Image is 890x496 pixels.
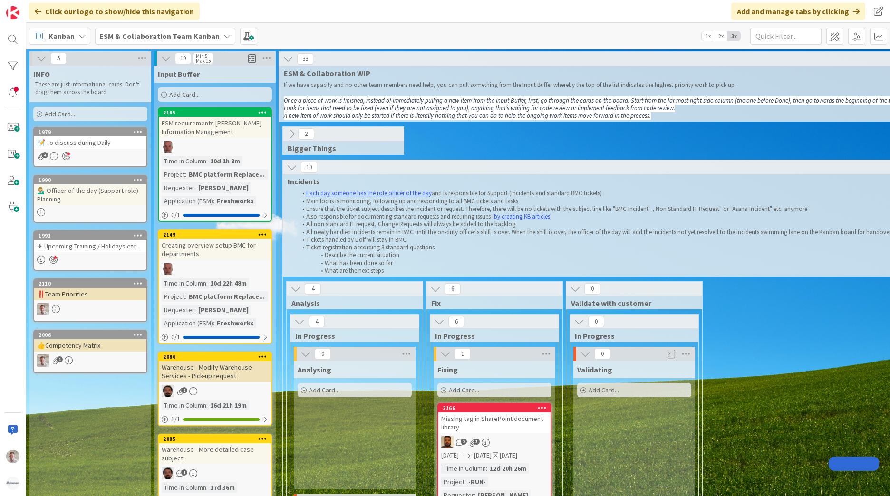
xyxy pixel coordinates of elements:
[42,152,48,158] span: 4
[588,316,604,327] span: 0
[57,356,63,362] span: 1
[34,288,146,300] div: ‼️Team Priorities
[214,196,256,206] div: Freshworks
[309,386,339,394] span: Add Card...
[181,387,187,393] span: 2
[6,450,19,463] img: Rd
[34,240,146,252] div: ✈ Upcoming Training / Holidays etc.
[34,354,146,367] div: Rd
[486,463,487,474] span: :
[461,439,467,445] span: 2
[208,482,237,493] div: 17d 36m
[186,291,267,302] div: BMC platform Replace...
[159,108,271,117] div: 2185
[34,176,146,184] div: 1990
[715,31,727,41] span: 2x
[34,331,146,352] div: 2006👍Competency Matrix
[702,31,715,41] span: 1x
[494,212,550,220] a: by creating KB articles
[34,303,146,315] div: Rd
[438,404,551,412] div: 2166
[159,239,271,260] div: Creating overview setup BMC for departments
[284,104,675,112] em: Look for items that need to be fixed (even if they are not assigned to you), anything that’s wait...
[474,450,492,460] span: [DATE]
[171,414,180,424] span: 1 / 1
[214,318,256,328] div: Freshworks
[34,231,146,240] div: 1991
[441,450,459,460] span: [DATE]
[29,3,200,20] div: Click our logo to show/hide this navigation
[448,316,464,327] span: 6
[438,404,551,433] div: 2166Missing tag in SharePoint document library
[34,184,146,205] div: 💁🏼‍♂️ Officer of the day (Support role) Planning
[301,162,317,173] span: 10
[297,53,313,65] span: 33
[438,412,551,433] div: Missing tag in SharePoint document library
[162,400,206,410] div: Time in Column
[206,278,208,288] span: :
[185,169,186,180] span: :
[464,477,466,487] span: :
[194,182,196,193] span: :
[159,230,271,260] div: 2149Creating overview setup BMC for departments
[750,28,822,45] input: Quick Filter...
[206,482,208,493] span: :
[50,53,67,64] span: 5
[159,385,271,397] div: AC
[159,435,271,443] div: 2085
[315,348,331,360] span: 0
[449,386,479,394] span: Add Card...
[159,361,271,382] div: Warehouse - Modify Warehouse Services - Pick-up request
[206,156,208,166] span: :
[213,196,214,206] span: :
[196,58,211,63] div: Max 15
[305,283,321,295] span: 4
[213,318,214,328] span: :
[39,280,146,287] div: 2110
[34,136,146,149] div: 📝 To discuss during Daily
[39,332,146,338] div: 2006
[34,331,146,339] div: 2006
[34,128,146,136] div: 1979
[159,117,271,138] div: ESM requirements [PERSON_NAME] Information Management
[159,230,271,239] div: 2149
[162,305,194,315] div: Requester
[162,291,185,302] div: Project
[162,385,174,397] img: AC
[159,443,271,464] div: Warehouse - More detailed case subject
[487,463,529,474] div: 12d 20h 26m
[577,365,612,374] span: Validating
[181,469,187,476] span: 1
[158,69,200,79] span: Input Buffer
[159,209,271,221] div: 0/1
[34,176,146,205] div: 1990💁🏼‍♂️ Officer of the day (Support role) Planning
[159,435,271,464] div: 2085Warehouse - More detailed case subject
[455,348,471,360] span: 1
[39,129,146,135] div: 1979
[437,365,458,374] span: Fixing
[186,169,267,180] div: BMC platform Replace...
[159,353,271,361] div: 2086
[162,318,213,328] div: Application (ESM)
[731,3,865,20] div: Add and manage tabs by clicking
[194,305,196,315] span: :
[159,353,271,382] div: 2086Warehouse - Modify Warehouse Services - Pick-up request
[291,298,411,308] span: Analysis
[159,141,271,153] div: HB
[163,436,271,442] div: 2085
[171,332,180,342] span: 0 / 1
[162,482,206,493] div: Time in Column
[163,231,271,238] div: 2149
[159,108,271,138] div: 2185ESM requirements [PERSON_NAME] Information Management
[208,400,249,410] div: 16d 21h 19m
[441,463,486,474] div: Time in Column
[99,31,220,41] b: ESM & Collaboration Team Kanban
[298,365,331,374] span: Analysing
[474,439,480,445] span: 3
[175,53,191,64] span: 10
[594,348,610,360] span: 0
[39,177,146,183] div: 1990
[159,263,271,275] div: HB
[306,189,432,197] a: Each day someone has the role officer of the day
[438,436,551,448] div: DM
